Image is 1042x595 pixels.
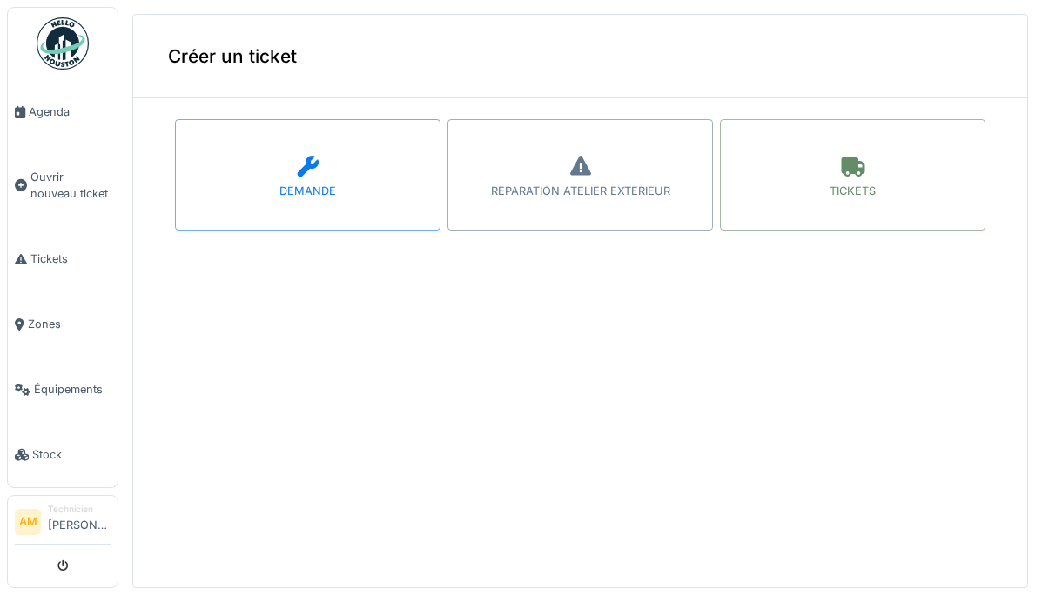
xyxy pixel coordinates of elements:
li: [PERSON_NAME] [48,503,111,540]
div: DEMANDE [279,183,336,199]
div: TICKETS [830,183,876,199]
span: Équipements [34,381,111,398]
span: Stock [32,446,111,463]
img: Badge_color-CXgf-gQk.svg [37,17,89,70]
a: Stock [8,422,118,487]
a: Agenda [8,79,118,144]
span: Agenda [29,104,111,120]
div: Créer un ticket [133,15,1027,98]
a: Tickets [8,226,118,291]
span: Tickets [30,251,111,267]
a: Ouvrir nouveau ticket [8,144,118,226]
div: Technicien [48,503,111,516]
div: REPARATION ATELIER EXTERIEUR [491,183,670,199]
a: AM Technicien[PERSON_NAME] [15,503,111,545]
a: Équipements [8,357,118,422]
a: Zones [8,291,118,357]
span: Ouvrir nouveau ticket [30,169,111,202]
li: AM [15,509,41,535]
span: Zones [28,316,111,332]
